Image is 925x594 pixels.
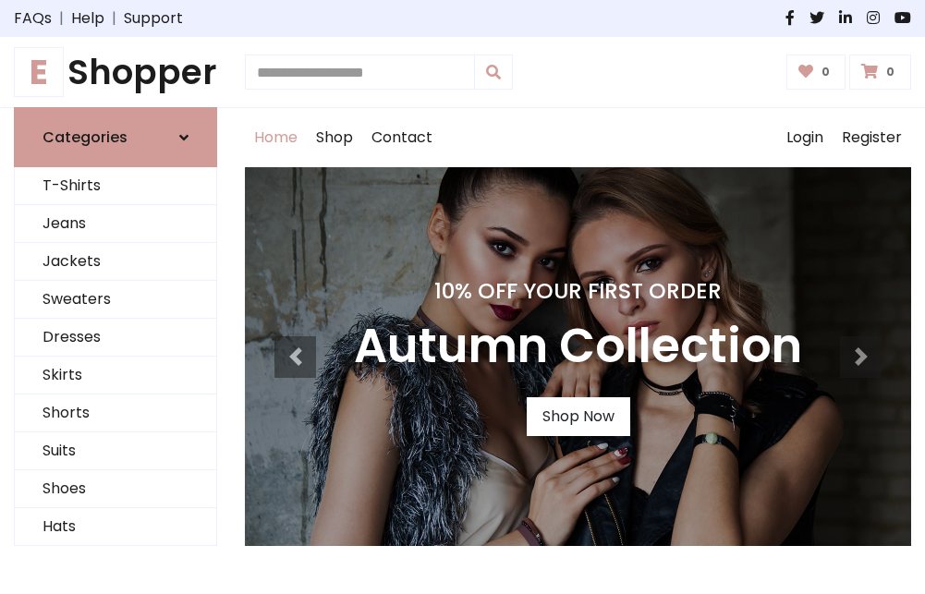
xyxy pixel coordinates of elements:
[15,319,216,357] a: Dresses
[354,319,802,375] h3: Autumn Collection
[15,167,216,205] a: T-Shirts
[15,205,216,243] a: Jeans
[15,508,216,546] a: Hats
[777,108,833,167] a: Login
[786,55,846,90] a: 0
[14,107,217,167] a: Categories
[849,55,911,90] a: 0
[245,108,307,167] a: Home
[14,52,217,92] a: EShopper
[124,7,183,30] a: Support
[817,64,834,80] span: 0
[833,108,911,167] a: Register
[15,394,216,432] a: Shorts
[15,281,216,319] a: Sweaters
[14,47,64,97] span: E
[527,397,630,436] a: Shop Now
[362,108,442,167] a: Contact
[354,278,802,304] h4: 10% Off Your First Order
[882,64,899,80] span: 0
[104,7,124,30] span: |
[15,470,216,508] a: Shoes
[15,243,216,281] a: Jackets
[14,52,217,92] h1: Shopper
[15,357,216,394] a: Skirts
[15,432,216,470] a: Suits
[43,128,128,146] h6: Categories
[307,108,362,167] a: Shop
[71,7,104,30] a: Help
[14,7,52,30] a: FAQs
[52,7,71,30] span: |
